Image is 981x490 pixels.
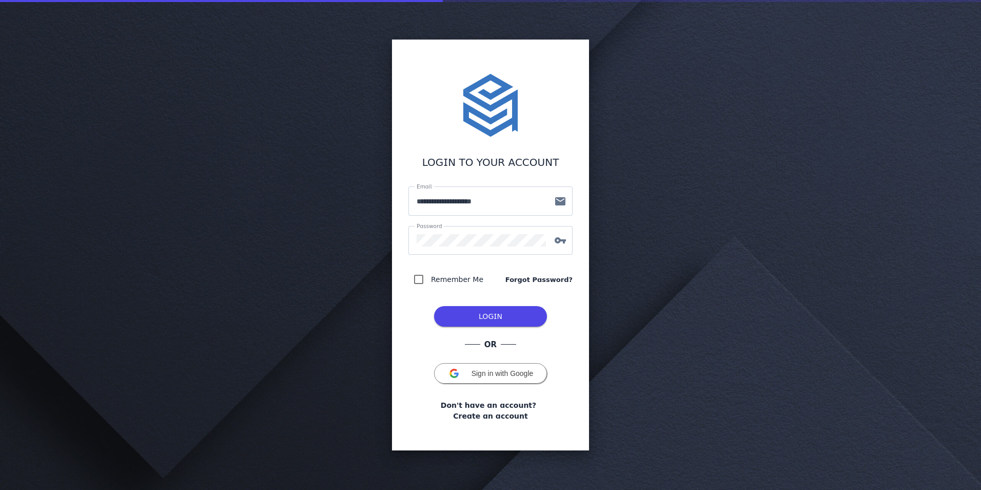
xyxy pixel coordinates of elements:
[548,195,573,208] mat-icon: mail
[505,275,573,285] a: Forgot Password?
[479,312,502,321] span: LOGIN
[417,184,431,190] mat-label: Email
[429,273,483,286] label: Remember Me
[458,72,523,138] img: stacktome.svg
[434,363,547,384] button: Sign in with Google
[441,400,536,411] span: Don't have an account?
[434,306,547,327] button: LOG IN
[453,411,527,422] a: Create an account
[548,234,573,247] mat-icon: vpn_key
[408,155,573,170] div: LOGIN TO YOUR ACCOUNT
[472,369,534,378] span: Sign in with Google
[480,339,501,351] span: OR
[417,223,442,230] mat-label: Password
